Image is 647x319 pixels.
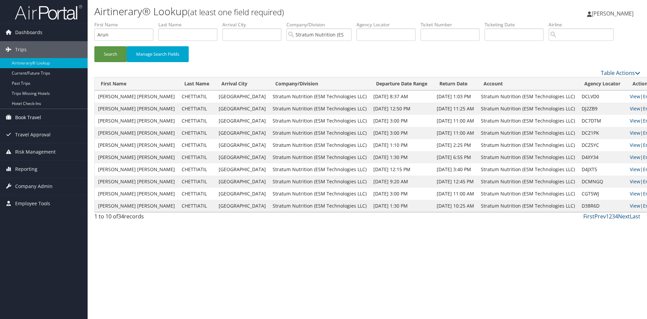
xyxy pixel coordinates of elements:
[485,21,549,28] label: Ticketing Date
[433,176,477,188] td: [DATE] 12:45 PM
[118,213,124,220] span: 34
[370,151,433,163] td: [DATE] 1:30 PM
[609,213,612,220] a: 2
[188,6,284,18] small: (at least one field required)
[215,115,269,127] td: [GEOGRAPHIC_DATA]
[583,213,594,220] a: First
[158,21,222,28] label: Last Name
[433,139,477,151] td: [DATE] 2:25 PM
[578,127,626,139] td: DCZ1PK
[578,188,626,200] td: CGT5WJ
[370,176,433,188] td: [DATE] 9:20 AM
[286,21,357,28] label: Company/Division
[95,200,178,212] td: [PERSON_NAME] [PERSON_NAME]
[95,139,178,151] td: [PERSON_NAME] [PERSON_NAME]
[15,195,50,212] span: Employee Tools
[215,163,269,176] td: [GEOGRAPHIC_DATA]
[178,139,215,151] td: CHETTIATIL
[215,90,269,103] td: [GEOGRAPHIC_DATA]
[578,77,626,90] th: Agency Locator: activate to sort column ascending
[15,109,41,126] span: Book Travel
[594,213,606,220] a: Prev
[630,117,640,124] a: View
[178,103,215,115] td: CHETTIATIL
[477,200,578,212] td: Stratum Nutrition (ESM Technologies LLC)
[178,127,215,139] td: CHETTIATIL
[215,103,269,115] td: [GEOGRAPHIC_DATA]
[178,151,215,163] td: CHETTIATIL
[630,130,640,136] a: View
[433,90,477,103] td: [DATE] 1:03 PM
[357,21,421,28] label: Agency Locator
[578,90,626,103] td: DCLVD0
[95,176,178,188] td: [PERSON_NAME] [PERSON_NAME]
[178,90,215,103] td: CHETTIATIL
[269,188,370,200] td: Stratum Nutrition (ESM Technologies LLC)
[269,200,370,212] td: Stratum Nutrition (ESM Technologies LLC)
[95,163,178,176] td: [PERSON_NAME] [PERSON_NAME]
[222,21,286,28] label: Arrival City
[15,24,42,41] span: Dashboards
[630,203,640,209] a: View
[477,127,578,139] td: Stratum Nutrition (ESM Technologies LLC)
[370,90,433,103] td: [DATE] 8:37 AM
[630,166,640,172] a: View
[15,178,53,195] span: Company Admin
[178,176,215,188] td: CHETTIATIL
[215,200,269,212] td: [GEOGRAPHIC_DATA]
[95,103,178,115] td: [PERSON_NAME] [PERSON_NAME]
[95,115,178,127] td: [PERSON_NAME] [PERSON_NAME]
[433,163,477,176] td: [DATE] 3:40 PM
[178,188,215,200] td: CHETTIATIL
[606,213,609,220] a: 1
[269,90,370,103] td: Stratum Nutrition (ESM Technologies LLC)
[578,139,626,151] td: DCZ5YC
[477,139,578,151] td: Stratum Nutrition (ESM Technologies LLC)
[433,77,477,90] th: Return Date: activate to sort column ascending
[95,77,178,90] th: First Name: activate to sort column ascending
[370,127,433,139] td: [DATE] 3:00 PM
[630,93,640,100] a: View
[94,212,223,224] div: 1 to 10 of records
[215,139,269,151] td: [GEOGRAPHIC_DATA]
[215,127,269,139] td: [GEOGRAPHIC_DATA]
[269,163,370,176] td: Stratum Nutrition (ESM Technologies LLC)
[15,126,51,143] span: Travel Approval
[15,143,56,160] span: Risk Management
[477,103,578,115] td: Stratum Nutrition (ESM Technologies LLC)
[95,90,178,103] td: [PERSON_NAME] [PERSON_NAME]
[615,213,618,220] a: 4
[178,163,215,176] td: CHETTIATIL
[630,105,640,112] a: View
[477,151,578,163] td: Stratum Nutrition (ESM Technologies LLC)
[15,161,37,178] span: Reporting
[178,77,215,90] th: Last Name: activate to sort column ascending
[630,190,640,197] a: View
[433,115,477,127] td: [DATE] 11:00 AM
[477,77,578,90] th: Account: activate to sort column ascending
[269,176,370,188] td: Stratum Nutrition (ESM Technologies LLC)
[601,69,640,77] a: Table Actions
[433,151,477,163] td: [DATE] 6:55 PM
[477,90,578,103] td: Stratum Nutrition (ESM Technologies LLC)
[215,77,269,90] th: Arrival City: activate to sort column ascending
[578,115,626,127] td: DC7DTM
[587,3,640,24] a: [PERSON_NAME]
[94,21,158,28] label: First Name
[477,176,578,188] td: Stratum Nutrition (ESM Technologies LLC)
[370,200,433,212] td: [DATE] 1:30 PM
[618,213,630,220] a: Next
[15,4,82,20] img: airportal-logo.png
[578,151,626,163] td: D4XY34
[433,103,477,115] td: [DATE] 11:25 AM
[95,127,178,139] td: [PERSON_NAME] [PERSON_NAME]
[269,77,370,90] th: Company/Division
[578,176,626,188] td: DCMNGQ
[370,139,433,151] td: [DATE] 1:10 PM
[433,127,477,139] td: [DATE] 11:00 AM
[15,41,27,58] span: Trips
[370,103,433,115] td: [DATE] 12:50 PM
[370,188,433,200] td: [DATE] 3:00 PM
[630,213,640,220] a: Last
[269,151,370,163] td: Stratum Nutrition (ESM Technologies LLC)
